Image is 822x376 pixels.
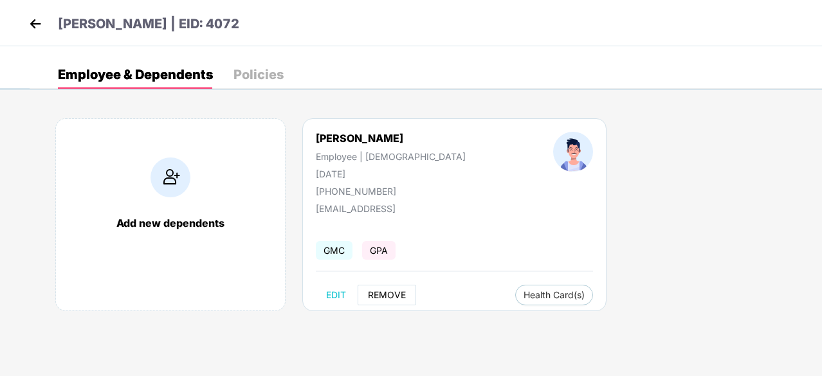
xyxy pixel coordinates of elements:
[69,217,272,229] div: Add new dependents
[515,285,593,305] button: Health Card(s)
[316,168,466,179] div: [DATE]
[316,285,356,305] button: EDIT
[26,14,45,33] img: back
[553,132,593,172] img: profileImage
[368,290,406,300] span: REMOVE
[362,241,396,260] span: GPA
[58,14,239,34] p: [PERSON_NAME] | EID: 4072
[151,157,190,197] img: addIcon
[316,186,466,197] div: [PHONE_NUMBER]
[524,292,585,298] span: Health Card(s)
[316,203,444,214] div: [EMAIL_ADDRESS]
[326,290,346,300] span: EDIT
[233,68,284,81] div: Policies
[316,241,352,260] span: GMC
[316,132,466,145] div: [PERSON_NAME]
[358,285,416,305] button: REMOVE
[316,151,466,162] div: Employee | [DEMOGRAPHIC_DATA]
[58,68,213,81] div: Employee & Dependents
